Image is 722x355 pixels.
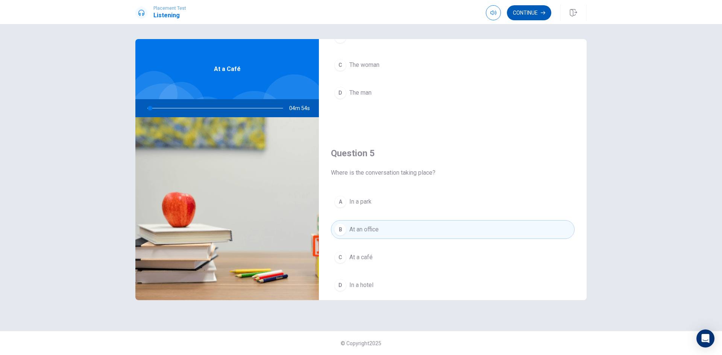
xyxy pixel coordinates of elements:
div: B [334,224,346,236]
span: The man [349,88,372,97]
span: Where is the conversation taking place? [331,168,575,177]
button: CAt a café [331,248,575,267]
h4: Question 5 [331,147,575,159]
span: Placement Test [153,6,186,11]
div: C [334,251,346,263]
h1: Listening [153,11,186,20]
button: DThe man [331,83,575,102]
span: At an office [349,225,379,234]
span: At a café [349,253,373,262]
div: A [334,196,346,208]
button: CThe woman [331,56,575,74]
button: BAt an office [331,220,575,239]
button: AIn a park [331,192,575,211]
button: Continue [507,5,551,20]
div: D [334,87,346,99]
button: DIn a hotel [331,276,575,295]
span: © Copyright 2025 [341,340,381,346]
div: Open Intercom Messenger [696,329,714,347]
span: 04m 54s [289,99,316,117]
div: D [334,279,346,291]
span: In a park [349,197,372,206]
span: In a hotel [349,281,373,290]
img: At a Café [135,117,319,300]
span: At a Café [214,65,241,74]
span: The woman [349,60,379,69]
div: C [334,59,346,71]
